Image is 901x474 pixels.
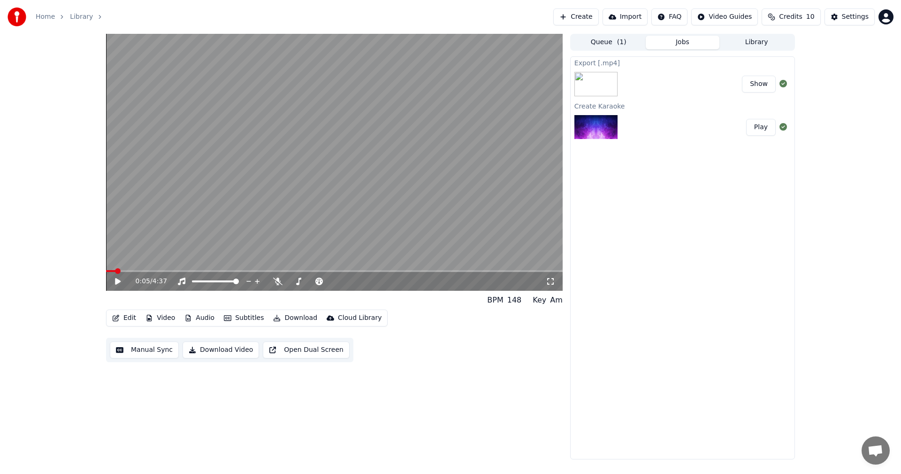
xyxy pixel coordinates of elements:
[142,311,179,325] button: Video
[742,76,776,93] button: Show
[263,342,350,358] button: Open Dual Screen
[36,12,108,22] nav: breadcrumb
[825,8,875,25] button: Settings
[571,100,794,111] div: Create Karaoke
[507,295,522,306] div: 148
[533,295,546,306] div: Key
[338,313,382,323] div: Cloud Library
[181,311,218,325] button: Audio
[806,12,815,22] span: 10
[746,119,776,136] button: Play
[762,8,820,25] button: Credits10
[108,311,140,325] button: Edit
[183,342,259,358] button: Download Video
[8,8,26,26] img: youka
[571,57,794,68] div: Export [.mp4]
[136,277,158,286] div: /
[136,277,150,286] span: 0:05
[36,12,55,22] a: Home
[220,311,267,325] button: Subtitles
[651,8,687,25] button: FAQ
[572,36,646,49] button: Queue
[691,8,758,25] button: Video Guides
[617,38,626,47] span: ( 1 )
[779,12,802,22] span: Credits
[719,36,794,49] button: Library
[269,311,321,325] button: Download
[842,12,869,22] div: Settings
[550,295,563,306] div: Am
[553,8,599,25] button: Create
[153,277,167,286] span: 4:37
[487,295,503,306] div: BPM
[646,36,720,49] button: Jobs
[110,342,179,358] button: Manual Sync
[70,12,93,22] a: Library
[862,436,890,465] div: Open chat
[603,8,648,25] button: Import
